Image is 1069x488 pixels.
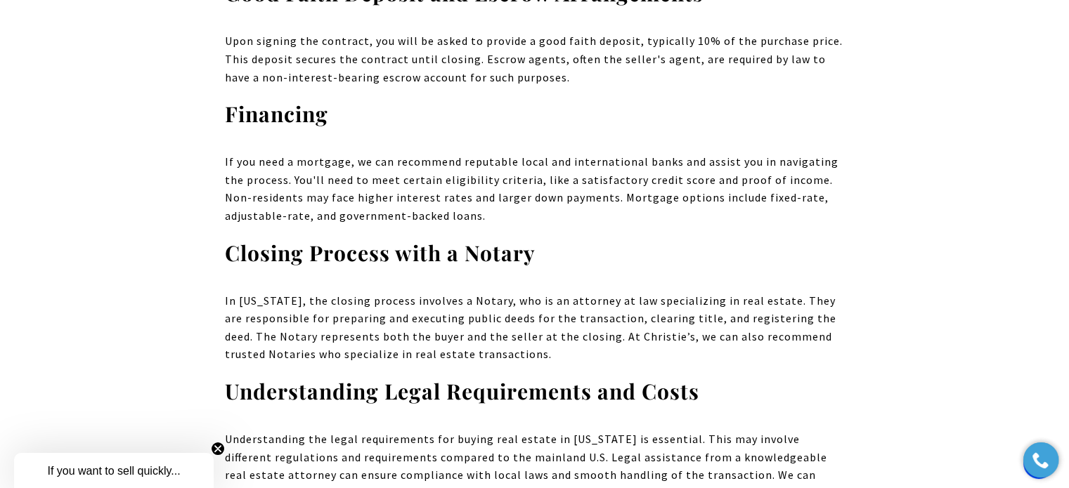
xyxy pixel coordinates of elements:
p: In [US_STATE], the closing process involves a Notary, who is an attorney at law specializing in r... [225,292,845,364]
div: If you want to sell quickly...Close teaser [14,453,214,488]
strong: Understanding Legal Requirements and Costs [225,377,699,405]
button: Close teaser [211,442,225,456]
strong: Financing [225,100,328,128]
span: If you want to sell quickly... [47,465,180,477]
p: If you need a mortgage, we can recommend reputable local and international banks and assist you i... [225,153,845,225]
p: Upon signing the contract, you will be asked to provide a good faith deposit, typically 10% of th... [225,32,845,86]
strong: Closing Process with a Notary [225,239,536,267]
